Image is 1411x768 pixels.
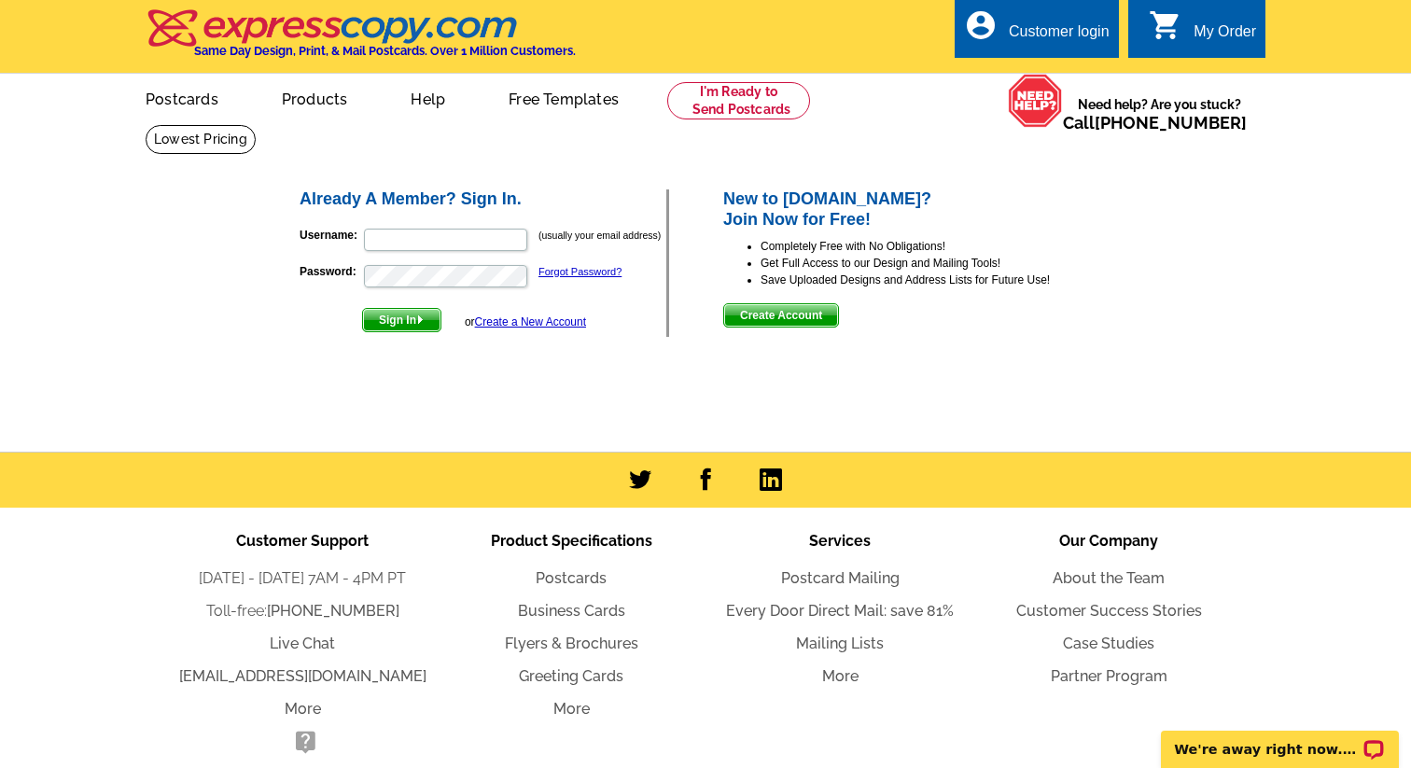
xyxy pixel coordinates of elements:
[491,532,652,550] span: Product Specifications
[146,22,576,58] a: Same Day Design, Print, & Mail Postcards. Over 1 Million Customers.
[1051,667,1167,685] a: Partner Program
[1009,23,1110,49] div: Customer login
[1063,113,1247,133] span: Call
[1016,602,1202,620] a: Customer Success Stories
[116,76,248,119] a: Postcards
[505,635,638,652] a: Flyers & Brochures
[536,569,607,587] a: Postcards
[270,635,335,652] a: Live Chat
[236,532,369,550] span: Customer Support
[416,315,425,324] img: button-next-arrow-white.png
[1008,74,1063,128] img: help
[796,635,884,652] a: Mailing Lists
[724,304,838,327] span: Create Account
[1149,8,1182,42] i: shopping_cart
[761,238,1114,255] li: Completely Free with No Obligations!
[761,272,1114,288] li: Save Uploaded Designs and Address Lists for Future Use!
[475,315,586,328] a: Create a New Account
[723,303,839,328] button: Create Account
[964,8,998,42] i: account_circle
[761,255,1114,272] li: Get Full Access to our Design and Mailing Tools!
[479,76,649,119] a: Free Templates
[553,700,590,718] a: More
[179,667,426,685] a: [EMAIL_ADDRESS][DOMAIN_NAME]
[1063,95,1256,133] span: Need help? Are you stuck?
[1194,23,1256,49] div: My Order
[1149,21,1256,44] a: shopping_cart My Order
[168,600,437,622] li: Toll-free:
[538,230,661,241] small: (usually your email address)
[1149,709,1411,768] iframe: LiveChat chat widget
[822,667,859,685] a: More
[726,602,954,620] a: Every Door Direct Mail: save 81%
[300,227,362,244] label: Username:
[267,602,399,620] a: [PHONE_NUMBER]
[723,189,1114,230] h2: New to [DOMAIN_NAME]? Join Now for Free!
[194,44,576,58] h4: Same Day Design, Print, & Mail Postcards. Over 1 Million Customers.
[519,667,623,685] a: Greeting Cards
[964,21,1110,44] a: account_circle Customer login
[300,263,362,280] label: Password:
[300,189,666,210] h2: Already A Member? Sign In.
[252,76,378,119] a: Products
[168,567,437,590] li: [DATE] - [DATE] 7AM - 4PM PT
[1053,569,1165,587] a: About the Team
[465,314,586,330] div: or
[1063,635,1154,652] a: Case Studies
[285,700,321,718] a: More
[809,532,871,550] span: Services
[538,266,622,277] a: Forgot Password?
[1095,113,1247,133] a: [PHONE_NUMBER]
[781,569,900,587] a: Postcard Mailing
[381,76,475,119] a: Help
[362,308,441,332] button: Sign In
[518,602,625,620] a: Business Cards
[1059,532,1158,550] span: Our Company
[363,309,440,331] span: Sign In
